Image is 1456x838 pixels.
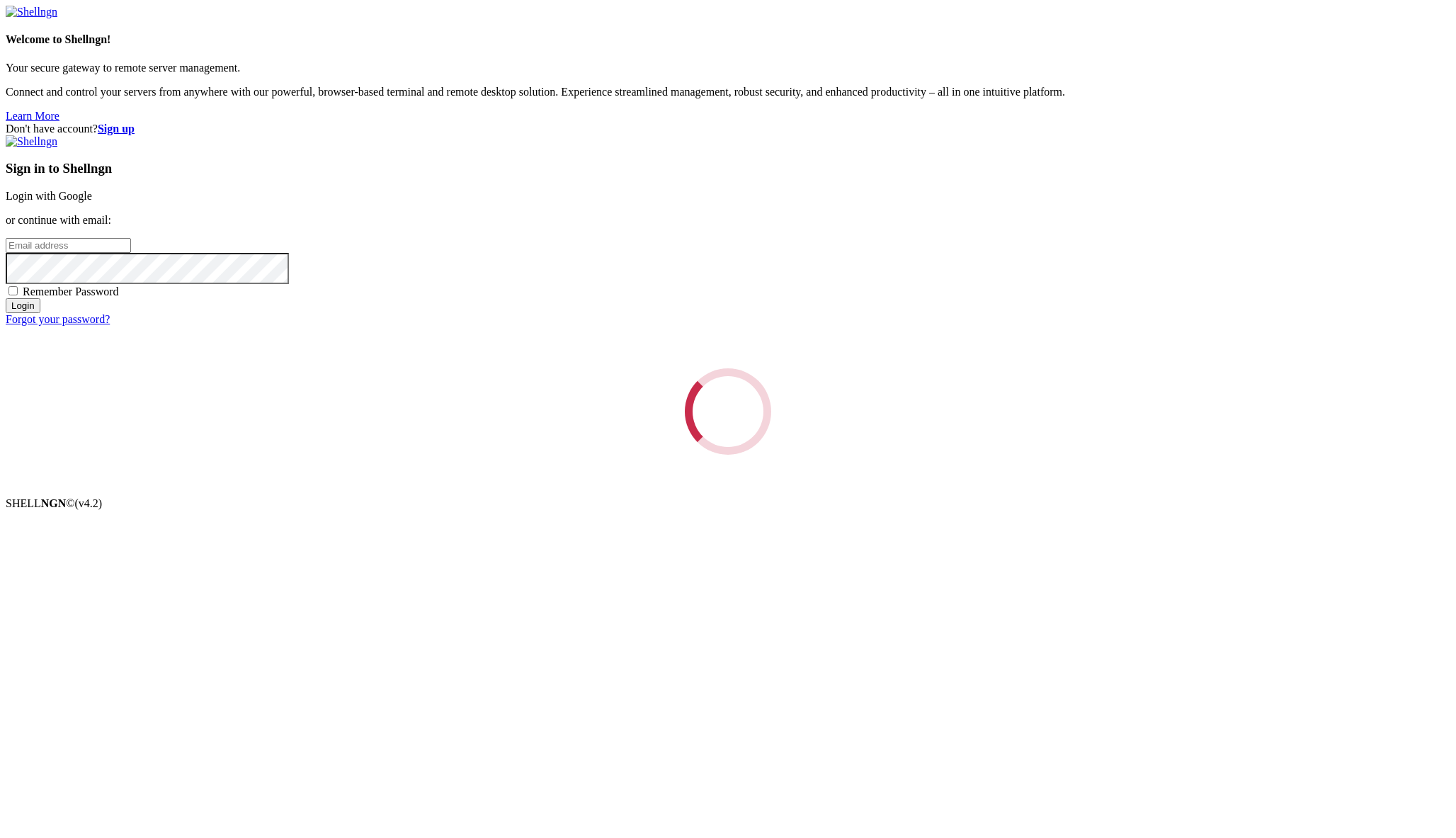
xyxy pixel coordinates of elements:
span: Remember Password [23,285,119,298]
a: Login with Google [6,190,92,202]
b: NGN [41,497,67,509]
input: Email address [6,238,131,253]
input: Login [6,298,40,313]
img: Shellngn [6,6,57,18]
h4: Welcome to Shellngn! [6,33,1450,46]
p: Connect and control your servers from anywhere with our powerful, browser-based terminal and remo... [6,86,1450,98]
div: Loading... [674,358,781,465]
a: Learn More [6,110,59,122]
div: Don't have account? [6,123,1450,135]
a: Forgot your password? [6,313,110,325]
img: Shellngn [6,135,57,148]
span: 4.2.0 [75,497,103,509]
h3: Sign in to Shellngn [6,161,1450,176]
p: Your secure gateway to remote server management. [6,62,1450,74]
a: Sign up [98,123,135,135]
p: or continue with email: [6,214,1450,227]
span: SHELL © [6,497,102,509]
input: Remember Password [8,286,18,295]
